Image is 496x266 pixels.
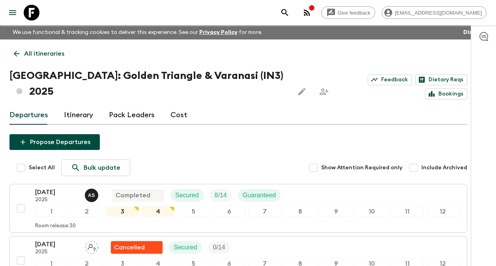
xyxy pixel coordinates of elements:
[169,241,202,254] div: Secured
[174,243,197,252] p: Secured
[208,241,230,254] div: Trip Fill
[427,206,459,217] div: 12
[368,74,412,85] a: Feedback
[210,189,232,202] div: Trip Fill
[71,206,103,217] div: 2
[35,240,79,249] p: [DATE]
[9,25,266,39] p: We use functional & tracking cookies to deliver this experience. See our for more.
[35,223,76,229] p: Room release: 30
[421,164,467,172] span: Include Archived
[175,191,199,200] p: Secured
[85,191,100,197] span: Arjun Singh Deora
[277,5,293,21] button: search adventures
[316,84,332,99] span: Share this itinerary
[64,106,93,125] a: Itinerary
[111,241,163,254] div: Flash Pack cancellation
[199,30,238,35] a: Privacy Policy
[114,243,145,252] p: Cancelled
[333,10,375,16] span: Give feedback
[294,84,310,99] button: Edit this itinerary
[35,249,79,255] p: 2025
[425,88,467,99] a: Bookings
[85,243,98,249] span: Assign pack leader
[24,49,64,58] p: All itineraries
[29,164,55,172] span: Select All
[178,206,210,217] div: 5
[61,159,130,176] a: Bulk update
[35,197,79,203] p: 2025
[382,6,487,19] div: [EMAIL_ADDRESS][DOMAIN_NAME]
[170,189,204,202] div: Secured
[321,164,402,172] span: Show Attention Required only
[106,206,139,217] div: 3
[9,46,69,62] a: All itineraries
[320,206,352,217] div: 9
[391,10,486,16] span: [EMAIL_ADDRESS][DOMAIN_NAME]
[391,206,423,217] div: 11
[213,206,245,217] div: 6
[249,206,281,217] div: 7
[321,6,375,19] a: Give feedback
[170,106,187,125] a: Cost
[9,68,288,99] h1: [GEOGRAPHIC_DATA]: Golden Triangle & Varanasi (IN3) 2025
[284,206,316,217] div: 8
[84,163,120,172] p: Bulk update
[9,184,467,233] button: [DATE]2025Arjun Singh DeoraCompletedSecuredTrip FillGuaranteed123456789101112Room release:30
[213,243,225,252] p: 0 / 14
[415,74,467,85] a: Dietary Reqs
[215,191,227,200] p: 8 / 14
[35,206,67,217] div: 1
[5,5,21,21] button: menu
[9,134,100,150] button: Propose Departures
[461,27,487,38] button: Dismiss
[9,106,48,125] a: Departures
[142,206,174,217] div: 4
[243,191,276,200] p: Guaranteed
[356,206,388,217] div: 10
[116,191,150,200] p: Completed
[35,187,79,197] p: [DATE]
[109,106,155,125] a: Pack Leaders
